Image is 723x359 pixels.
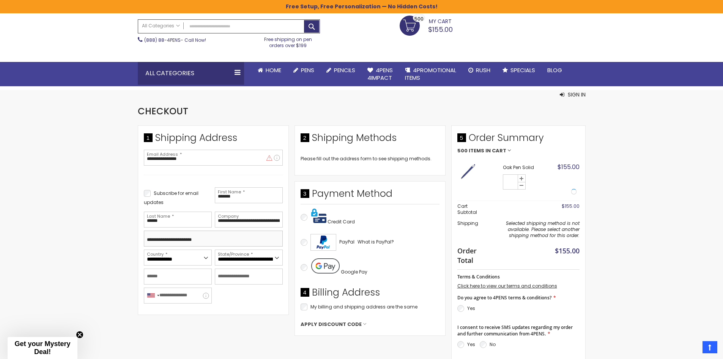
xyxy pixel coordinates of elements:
[14,340,70,356] span: Get your Mystery Deal!
[301,156,439,162] div: Please fill out the address form to see shipping methods.
[8,337,77,359] div: Get your Mystery Deal!Close teaser
[405,66,456,82] span: 4PROMOTIONAL ITEMS
[457,283,557,289] a: Click here to view our terms and conditions
[361,62,399,87] a: 4Pens4impact
[266,155,273,161] div: Please enter a valid email address (Ex: [EMAIL_ADDRESS][DOMAIN_NAME]).
[496,62,541,79] a: Specials
[428,25,453,34] span: $155.00
[490,341,496,348] label: No
[334,66,355,74] span: Pencils
[144,190,198,206] span: Subscribe for email updates
[568,91,586,98] span: Sign In
[358,239,394,245] span: What is PayPal?
[414,15,424,22] span: 500
[467,341,475,348] label: Yes
[310,304,417,310] span: My billing and shipping address are the same
[138,62,244,85] div: All Categories
[266,66,281,74] span: Home
[457,324,573,337] span: I consent to receive SMS updates regarding my order and further communication from 4PENS.
[457,274,500,280] span: Terms & Conditions
[457,161,478,182] img: Oak Pen Solid-Blue
[555,246,580,255] span: $155.00
[476,66,490,74] span: Rush
[76,331,83,338] button: Close teaser
[457,201,487,218] th: Cart Subtotal
[341,269,367,275] span: Google Pay
[399,62,462,87] a: 4PROMOTIONALITEMS
[367,66,393,82] span: 4Pens 4impact
[301,187,439,204] div: Payment Method
[310,234,336,251] img: Acceptance Mark
[138,20,184,32] a: All Categories
[144,288,162,303] div: United States: +1
[457,131,580,148] span: Order Summary
[144,37,181,43] a: (888) 88-4PENS
[467,305,475,312] label: Yes
[320,62,361,79] a: Pencils
[457,294,551,301] span: Do you agree to 4PENS terms & conditions?
[138,105,188,117] span: Checkout
[400,16,453,35] a: $155.00 500
[339,239,354,245] span: PayPal
[301,321,362,328] span: Apply Discount Code
[558,163,580,171] span: $155.00
[301,131,439,148] div: Shipping Methods
[457,148,468,153] span: 500
[469,148,506,153] span: Items in Cart
[562,203,580,209] span: $155.00
[560,91,586,98] button: Sign In
[142,23,180,29] span: All Categories
[541,62,568,79] a: Blog
[144,37,206,43] span: - Call Now!
[462,62,496,79] a: Rush
[358,237,394,247] a: What is PayPal?
[256,33,320,49] div: Free shipping on pen orders over $199
[301,66,314,74] span: Pens
[301,286,439,303] div: Billing Address
[510,66,535,74] span: Specials
[311,208,326,223] img: Pay with credit card
[252,62,287,79] a: Home
[503,164,547,171] strong: Oak Pen Solid
[311,258,340,274] img: Pay with Google Pay
[144,131,283,148] div: Shipping Address
[328,218,355,225] span: Credit Card
[457,245,483,265] strong: Order Total
[547,66,562,74] span: Blog
[506,220,580,239] span: Selected shipping method is not available. Please select another shipping method for this order.
[457,220,478,226] span: Shipping
[287,62,320,79] a: Pens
